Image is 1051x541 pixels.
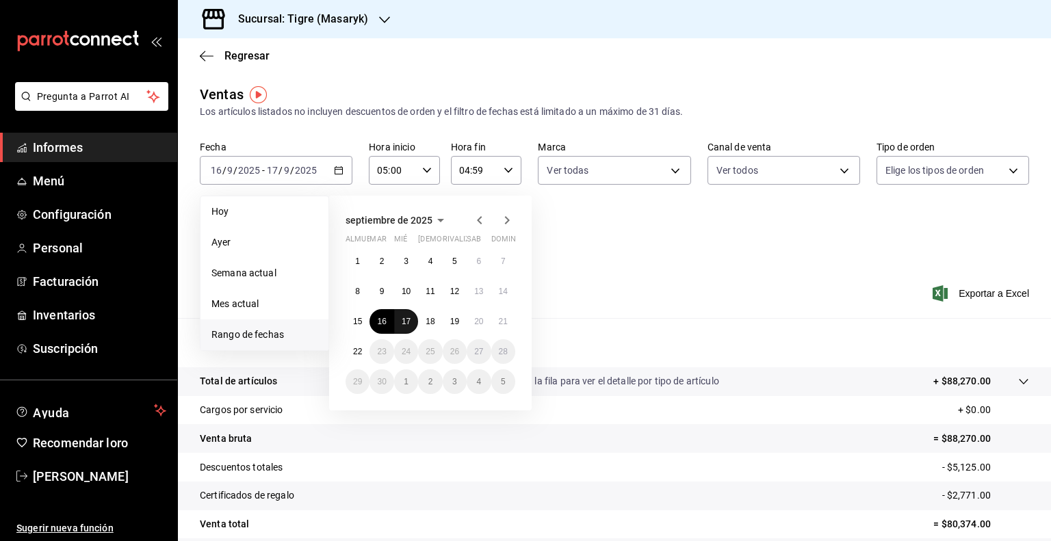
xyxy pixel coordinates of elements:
button: 12 de septiembre de 2025 [443,279,467,304]
font: Tipo de orden [877,142,935,153]
font: Personal [33,241,83,255]
font: Elige los tipos de orden [885,165,984,176]
font: [PERSON_NAME] [33,469,129,484]
font: 11 [426,287,434,296]
font: 2 [428,377,433,386]
font: 26 [450,347,459,356]
font: 13 [474,287,483,296]
abbr: sábado [467,235,481,249]
font: Certificados de regalo [200,490,294,501]
abbr: 18 de septiembre de 2025 [426,317,434,326]
input: -- [210,165,222,176]
button: 29 de septiembre de 2025 [346,369,369,394]
font: 15 [353,317,362,326]
button: 9 de septiembre de 2025 [369,279,393,304]
font: 9 [380,287,385,296]
abbr: miércoles [394,235,407,249]
font: Sugerir nueva función [16,523,114,533]
abbr: 11 de septiembre de 2025 [426,287,434,296]
button: 13 de septiembre de 2025 [467,279,491,304]
font: Exportar a Excel [959,288,1029,299]
abbr: 1 de septiembre de 2025 [355,256,360,266]
abbr: 3 de octubre de 2025 [452,377,457,386]
abbr: 5 de septiembre de 2025 [452,256,457,266]
font: Menú [33,174,65,188]
button: 18 de septiembre de 2025 [418,309,442,334]
button: septiembre de 2025 [346,212,449,228]
font: 22 [353,347,362,356]
font: Da clic en la fila para ver el detalle por tipo de artículo [492,375,719,386]
input: ---- [237,165,261,176]
abbr: 5 de octubre de 2025 [501,377,506,386]
font: - [262,165,265,176]
button: 1 de octubre de 2025 [394,369,418,394]
abbr: 9 de septiembre de 2025 [380,287,385,296]
font: 4 [428,256,433,266]
input: ---- [294,165,317,176]
button: 4 de octubre de 2025 [467,369,491,394]
button: 2 de octubre de 2025 [418,369,442,394]
font: Recomendar loro [33,436,128,450]
font: 1 [404,377,408,386]
button: 6 de septiembre de 2025 [467,249,491,274]
input: -- [266,165,278,176]
button: 26 de septiembre de 2025 [443,339,467,364]
button: 8 de septiembre de 2025 [346,279,369,304]
font: 4 [476,377,481,386]
font: Ver todas [547,165,588,176]
abbr: 1 de octubre de 2025 [404,377,408,386]
abbr: 12 de septiembre de 2025 [450,287,459,296]
font: 10 [402,287,411,296]
button: 10 de septiembre de 2025 [394,279,418,304]
abbr: 29 de septiembre de 2025 [353,377,362,386]
font: / [222,165,226,176]
font: 30 [377,377,386,386]
button: 14 de septiembre de 2025 [491,279,515,304]
abbr: 24 de septiembre de 2025 [402,347,411,356]
font: mar [369,235,386,243]
font: 24 [402,347,411,356]
button: 30 de septiembre de 2025 [369,369,393,394]
font: mié [394,235,407,243]
button: 20 de septiembre de 2025 [467,309,491,334]
font: 18 [426,317,434,326]
font: 3 [452,377,457,386]
font: rivalizar [443,235,480,243]
font: dominio [491,235,524,243]
font: / [278,165,283,176]
font: Hora inicio [369,142,415,153]
button: 5 de septiembre de 2025 [443,249,467,274]
button: 7 de septiembre de 2025 [491,249,515,274]
font: Ayuda [33,406,70,420]
button: 3 de septiembre de 2025 [394,249,418,274]
font: 27 [474,347,483,356]
font: 17 [402,317,411,326]
font: Sucursal: Tigre (Masaryk) [238,12,368,25]
button: 5 de octubre de 2025 [491,369,515,394]
font: Ver todos [716,165,758,176]
abbr: domingo [491,235,524,249]
button: 25 de septiembre de 2025 [418,339,442,364]
font: 7 [501,256,506,266]
font: 16 [377,317,386,326]
abbr: lunes [346,235,386,249]
font: 14 [499,287,508,296]
font: Hoy [211,206,229,217]
button: Exportar a Excel [935,285,1029,302]
font: 5 [501,377,506,386]
abbr: 7 de septiembre de 2025 [501,256,506,266]
font: = $80,374.00 [933,518,991,529]
abbr: 2 de octubre de 2025 [428,377,433,386]
font: Suscripción [33,341,98,356]
input: -- [283,165,290,176]
button: 19 de septiembre de 2025 [443,309,467,334]
font: - $5,125.00 [942,462,991,473]
font: 2 [380,256,385,266]
font: 20 [474,317,483,326]
button: Regresar [200,49,270,62]
font: Informes [33,140,83,155]
font: + $88,270.00 [933,375,991,386]
abbr: 26 de septiembre de 2025 [450,347,459,356]
button: abrir_cajón_menú [151,36,161,47]
font: 29 [353,377,362,386]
